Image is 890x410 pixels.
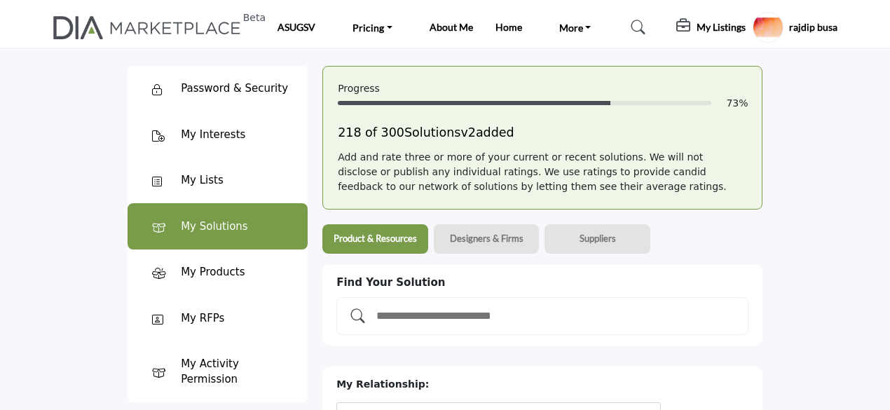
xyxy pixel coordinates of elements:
[739,97,748,109] span: %
[753,12,783,43] button: Show hide supplier dropdown
[545,15,606,40] a: More
[334,232,417,245] b: Product & Resources
[181,81,288,97] div: Password & Security
[434,224,540,254] button: Designers & Firms
[404,125,476,139] span: Solutionsv2
[697,21,746,34] h5: My Listings
[181,310,224,327] div: My RFPs
[53,16,249,39] a: Beta
[495,21,522,33] a: Home
[278,21,315,33] a: ASUGSV
[430,21,473,33] a: About Me
[338,81,747,96] div: Progress
[617,16,655,39] a: Search
[181,127,245,143] div: My Interests
[789,20,837,34] h5: rajdip busa
[338,15,407,40] a: Pricing
[181,264,245,280] div: My Products
[181,219,248,235] div: My Solutions
[580,232,616,245] b: Suppliers
[181,356,293,388] div: My Activity Permission
[338,150,747,194] div: Add and rate three or more of your current or recent solutions. We will not disclose or publish a...
[53,16,249,39] img: site Logo
[375,307,739,325] input: Add and rate your suppliers
[243,12,266,24] h6: Beta
[545,224,650,254] button: Suppliers
[338,125,747,140] h5: 218 of 300 added
[336,378,429,390] b: My Relationship:
[676,19,746,36] div: My Listings
[726,97,739,109] span: 73
[181,172,224,189] div: My Lists
[322,224,428,254] button: Product & Resources
[336,275,445,291] label: Find Your Solution
[450,232,523,245] b: Designers & Firms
